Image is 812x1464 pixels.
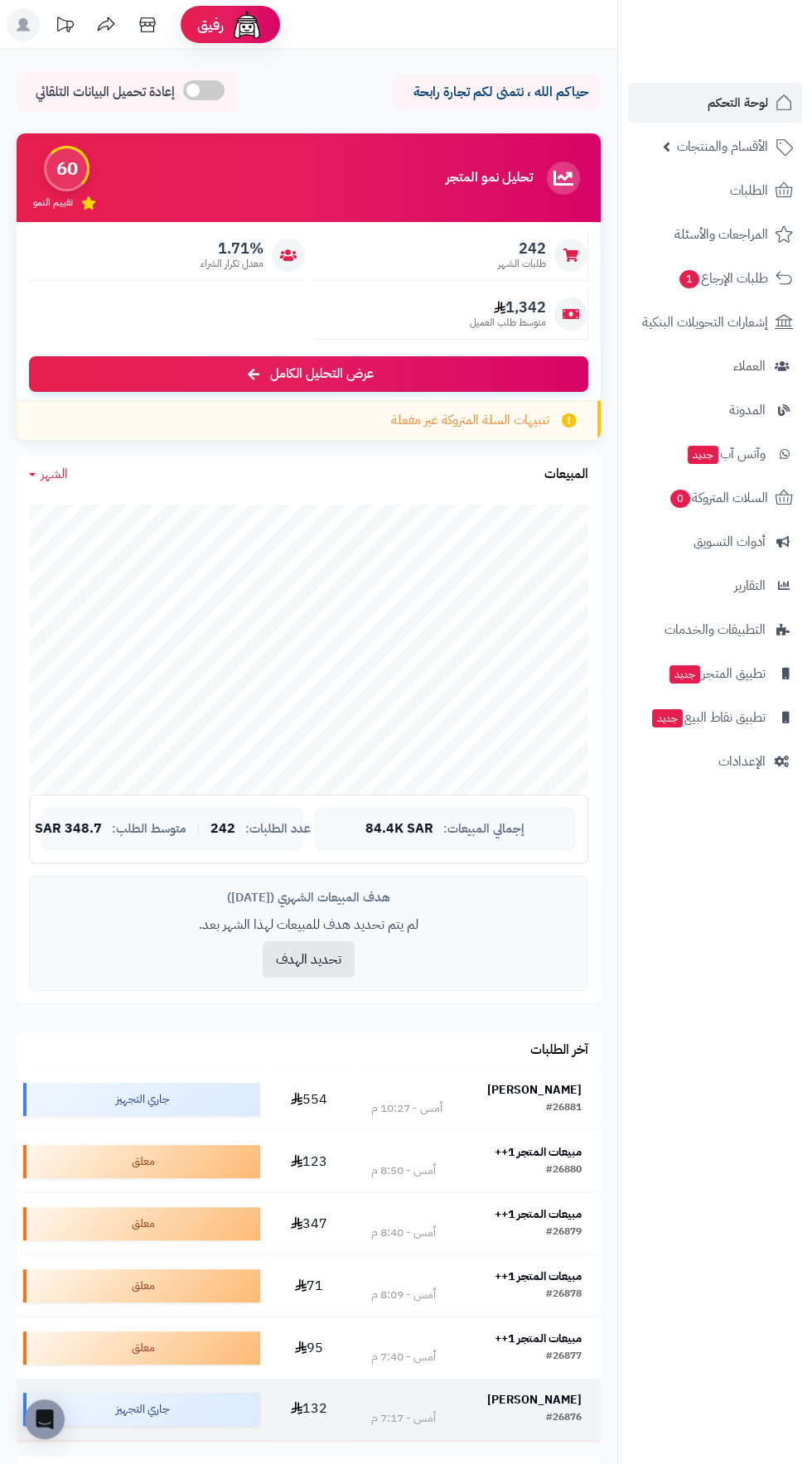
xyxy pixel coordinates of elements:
span: تطبيق المتجر [668,662,766,685]
span: إشعارات التحويلات البنكية [642,311,768,334]
span: السلات المتروكة [669,486,768,510]
a: وآتس آبجديد [628,434,802,474]
a: التطبيقات والخدمات [628,610,802,650]
span: 242 [498,239,546,258]
td: 123 [267,1131,352,1192]
a: الشهر [29,465,68,484]
p: حياكم الله ، نتمنى لكم تجارة رابحة [406,83,588,102]
span: جديد [688,446,718,464]
span: الإعدادات [718,750,766,773]
div: #26880 [546,1162,582,1179]
div: أمس - 7:17 م [371,1410,436,1427]
div: Open Intercom Messenger [25,1399,65,1439]
span: متوسط طلب العميل [470,316,546,330]
span: 1.71% [201,239,263,258]
span: 242 [210,822,235,837]
span: تنبيهات السلة المتروكة غير مفعلة [391,411,549,430]
strong: [PERSON_NAME] [487,1081,582,1099]
span: متوسط الطلب: [112,822,186,836]
span: طلبات الشهر [498,257,546,271]
div: أمس - 8:40 م [371,1225,436,1241]
div: #26878 [546,1287,582,1303]
span: إجمالي المبيعات: [443,822,524,836]
td: 347 [267,1193,352,1254]
span: التطبيقات والخدمات [665,618,766,641]
div: أمس - 8:50 م [371,1162,436,1179]
strong: مبيعات المتجر 1++ [495,1143,582,1161]
strong: مبيعات المتجر 1++ [495,1206,582,1223]
a: لوحة التحكم [628,83,802,123]
span: رفيق [197,15,224,35]
span: عدد الطلبات: [245,822,311,836]
span: تقييم النمو [33,196,73,210]
a: الطلبات [628,171,802,210]
a: تطبيق المتجرجديد [628,654,802,693]
div: #26881 [546,1100,582,1117]
span: الأقسام والمنتجات [677,135,768,158]
td: 132 [267,1379,352,1440]
div: #26877 [546,1349,582,1365]
div: أمس - 10:27 م [371,1100,442,1117]
span: الطلبات [730,179,768,202]
a: المراجعات والأسئلة [628,215,802,254]
div: أمس - 8:09 م [371,1287,436,1303]
span: إعادة تحميل البيانات التلقائي [36,83,175,102]
span: الشهر [41,464,68,484]
a: أدوات التسويق [628,522,802,562]
span: العملاء [733,355,766,378]
span: التقارير [734,574,766,597]
div: أمس - 7:40 م [371,1349,436,1365]
span: | [196,823,201,835]
a: عرض التحليل الكامل [29,356,588,392]
span: معدل تكرار الشراء [201,257,263,271]
span: جديد [652,709,683,727]
div: معلق [23,1145,260,1178]
span: 1,342 [470,298,546,316]
span: جديد [669,665,700,684]
span: 84.4K SAR [365,822,433,837]
span: وآتس آب [686,442,766,466]
img: ai-face.png [230,8,263,41]
td: 95 [267,1317,352,1379]
a: المدونة [628,390,802,430]
div: معلق [23,1269,260,1302]
span: أدوات التسويق [694,530,766,553]
div: جاري التجهيز [23,1393,260,1426]
strong: مبيعات المتجر 1++ [495,1330,582,1347]
div: معلق [23,1331,260,1365]
span: تطبيق نقاط البيع [650,706,766,729]
a: العملاء [628,346,802,386]
a: التقارير [628,566,802,606]
span: 348.7 SAR [35,822,102,837]
td: 71 [267,1255,352,1317]
h3: المبيعات [544,467,588,482]
td: 554 [267,1069,352,1130]
h3: تحليل نمو المتجر [446,171,533,186]
div: هدف المبيعات الشهري ([DATE]) [42,889,575,906]
a: تحديثات المنصة [44,8,85,46]
span: 1 [679,269,700,289]
div: #26876 [546,1410,582,1427]
div: جاري التجهيز [23,1083,260,1116]
strong: [PERSON_NAME] [487,1391,582,1408]
span: المدونة [729,399,766,422]
h3: آخر الطلبات [530,1043,588,1058]
a: تطبيق نقاط البيعجديد [628,698,802,737]
div: معلق [23,1207,260,1240]
p: لم يتم تحديد هدف للمبيعات لهذا الشهر بعد. [42,916,575,935]
span: طلبات الإرجاع [678,267,768,290]
button: تحديد الهدف [263,941,355,978]
span: لوحة التحكم [708,91,768,114]
span: عرض التحليل الكامل [270,365,374,384]
a: إشعارات التحويلات البنكية [628,302,802,342]
img: logo-2.png [699,25,796,60]
a: طلبات الإرجاع1 [628,258,802,298]
a: السلات المتروكة0 [628,478,802,518]
div: #26879 [546,1225,582,1241]
strong: مبيعات المتجر 1++ [495,1268,582,1285]
span: 0 [669,489,691,509]
span: المراجعات والأسئلة [674,223,768,246]
a: الإعدادات [628,742,802,781]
